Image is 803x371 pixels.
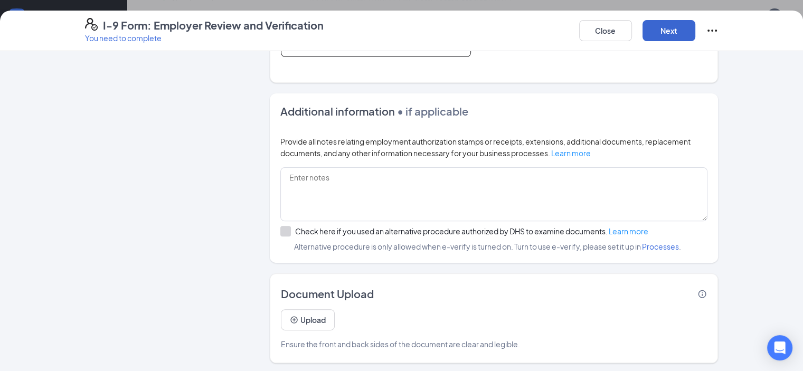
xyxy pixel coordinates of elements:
[706,24,719,37] svg: Ellipses
[280,104,395,118] span: Additional information
[103,18,324,33] h4: I-9 Form: Employer Review and Verification
[643,20,695,41] button: Next
[290,316,298,324] svg: PlusCircle
[697,289,707,299] svg: Info
[551,148,591,158] a: Learn more
[767,335,792,360] div: Open Intercom Messenger
[609,226,648,236] a: Learn more
[281,287,374,301] span: Document Upload
[295,226,648,236] div: Check here if you used an alternative procedure authorized by DHS to examine documents.
[280,137,691,158] span: Provide all notes relating employment authorization stamps or receipts, extensions, additional do...
[579,20,632,41] button: Close
[280,241,708,252] span: Alternative procedure is only allowed when e-verify is turned on. Turn to use e-verify, please se...
[642,242,679,251] a: Processes
[281,309,335,330] button: UploadPlusCircle
[85,33,324,43] p: You need to complete
[85,18,98,31] svg: FormI9EVerifyIcon
[395,104,468,118] span: • if applicable
[281,338,520,350] span: Ensure the front and back sides of the document are clear and legible.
